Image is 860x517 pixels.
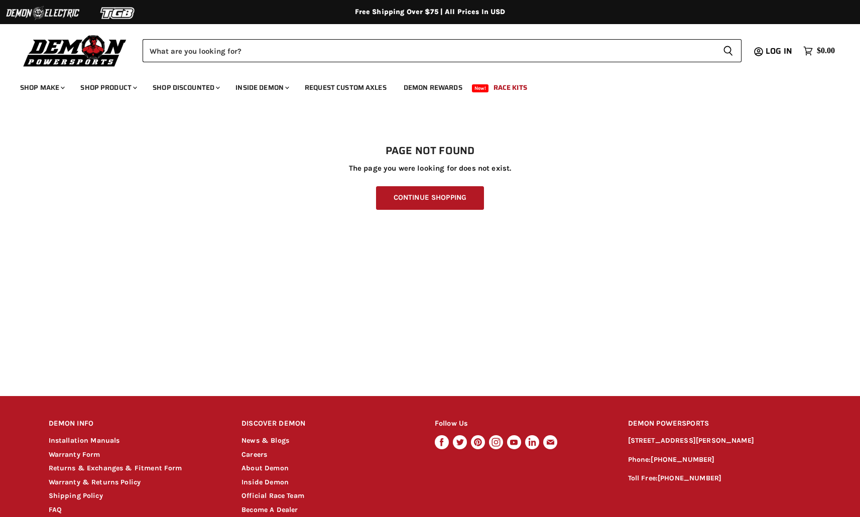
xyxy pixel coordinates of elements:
img: TGB Logo 2 [80,4,156,23]
a: Shop Discounted [145,77,226,98]
a: [PHONE_NUMBER] [658,474,721,482]
a: Become A Dealer [241,505,298,514]
a: Inside Demon [241,478,289,486]
a: Official Race Team [241,491,304,500]
a: Inside Demon [228,77,295,98]
a: Installation Manuals [49,436,120,445]
p: Toll Free: [628,473,812,484]
input: Search [143,39,715,62]
a: Log in [761,47,798,56]
a: Shop Product [73,77,143,98]
a: Shipping Policy [49,491,103,500]
img: Demon Electric Logo 2 [5,4,80,23]
p: The page you were looking for does not exist. [49,164,812,173]
a: Careers [241,450,267,459]
span: Log in [766,45,792,57]
p: [STREET_ADDRESS][PERSON_NAME] [628,435,812,447]
a: Warranty & Returns Policy [49,478,141,486]
a: Continue Shopping [376,186,484,210]
a: Returns & Exchanges & Fitment Form [49,464,182,472]
button: Search [715,39,742,62]
a: About Demon [241,464,289,472]
p: Phone: [628,454,812,466]
a: Request Custom Axles [297,77,394,98]
h2: Follow Us [435,412,609,436]
span: $0.00 [817,46,835,56]
h2: DEMON POWERSPORTS [628,412,812,436]
a: News & Blogs [241,436,289,445]
span: New! [472,84,489,92]
h1: Page not found [49,145,812,157]
a: FAQ [49,505,62,514]
a: [PHONE_NUMBER] [651,455,714,464]
h2: DISCOVER DEMON [241,412,416,436]
div: Free Shipping Over $75 | All Prices In USD [29,8,832,17]
h2: DEMON INFO [49,412,223,436]
form: Product [143,39,742,62]
a: Shop Make [13,77,71,98]
ul: Main menu [13,73,832,98]
img: Demon Powersports [20,33,130,68]
a: $0.00 [798,44,840,58]
a: Race Kits [486,77,535,98]
a: Demon Rewards [396,77,470,98]
a: Warranty Form [49,450,100,459]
